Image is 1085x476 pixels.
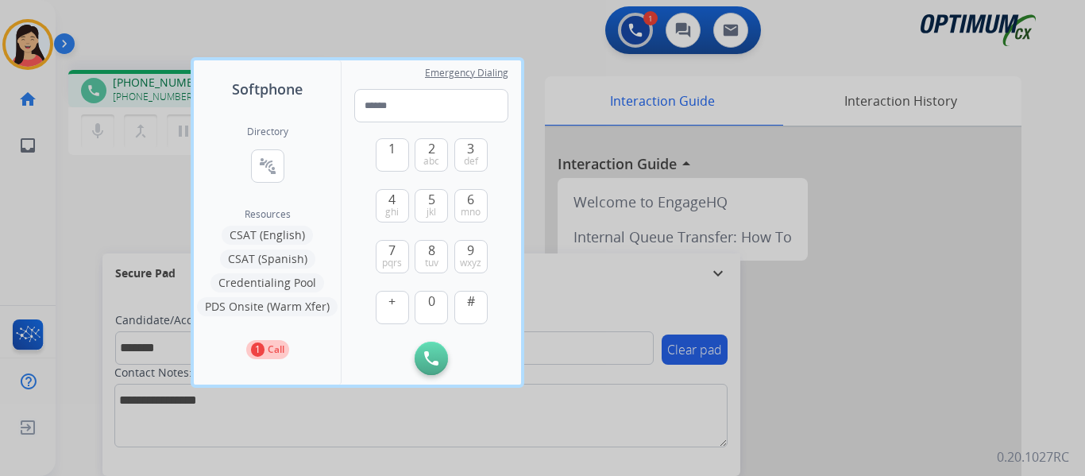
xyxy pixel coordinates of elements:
[388,292,396,311] span: +
[467,292,475,311] span: #
[247,126,288,138] h2: Directory
[454,138,488,172] button: 3def
[246,340,289,359] button: 1Call
[210,273,324,292] button: Credentialing Pool
[376,291,409,324] button: +
[382,257,402,269] span: pqrs
[467,190,474,209] span: 6
[997,447,1069,466] p: 0.20.1027RC
[454,291,488,324] button: #
[415,240,448,273] button: 8tuv
[467,241,474,260] span: 9
[388,190,396,209] span: 4
[415,138,448,172] button: 2abc
[464,155,478,168] span: def
[427,206,436,219] span: jkl
[376,189,409,223] button: 4ghi
[376,138,409,172] button: 1
[425,257,438,269] span: tuv
[415,291,448,324] button: 0
[220,250,315,269] button: CSAT (Spanish)
[428,292,435,311] span: 0
[461,206,481,219] span: mno
[428,241,435,260] span: 8
[232,78,303,100] span: Softphone
[376,240,409,273] button: 7pqrs
[222,226,313,245] button: CSAT (English)
[258,157,277,176] mat-icon: connect_without_contact
[454,240,488,273] button: 9wxyz
[415,189,448,223] button: 5jkl
[454,189,488,223] button: 6mno
[425,67,508,79] span: Emergency Dialing
[245,208,291,221] span: Resources
[388,139,396,158] span: 1
[251,342,264,357] p: 1
[385,206,399,219] span: ghi
[424,351,438,366] img: call-button
[467,139,474,158] span: 3
[268,342,284,357] p: Call
[197,297,338,316] button: PDS Onsite (Warm Xfer)
[428,190,435,209] span: 5
[423,155,439,168] span: abc
[460,257,481,269] span: wxyz
[428,139,435,158] span: 2
[388,241,396,260] span: 7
